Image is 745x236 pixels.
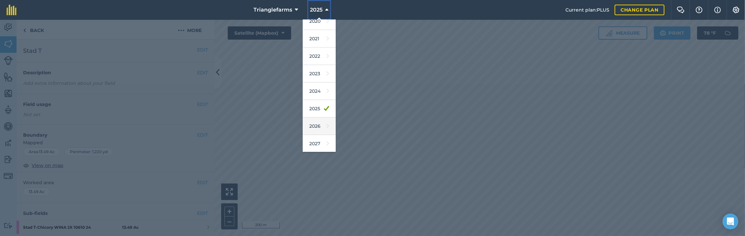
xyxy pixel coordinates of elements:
a: 2022 [303,48,336,65]
img: Two speech bubbles overlapping with the left bubble in the forefront [677,7,685,13]
a: 2024 [303,83,336,100]
a: Change plan [615,5,664,15]
a: 2026 [303,118,336,135]
img: fieldmargin Logo [7,5,17,15]
img: A question mark icon [695,7,703,13]
img: svg+xml;base64,PHN2ZyB4bWxucz0iaHR0cDovL3d3dy53My5vcmcvMjAwMC9zdmciIHdpZHRoPSIxNyIgaGVpZ2h0PSIxNy... [714,6,721,14]
a: 2020 [303,13,336,30]
a: 2021 [303,30,336,48]
a: 2023 [303,65,336,83]
a: 2025 [303,100,336,118]
span: Trianglefarms [254,6,292,14]
img: A cog icon [732,7,740,13]
div: Open Intercom Messenger [723,214,738,229]
span: Current plan : PLUS [565,6,609,14]
span: 2025 [310,6,322,14]
a: 2027 [303,135,336,152]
